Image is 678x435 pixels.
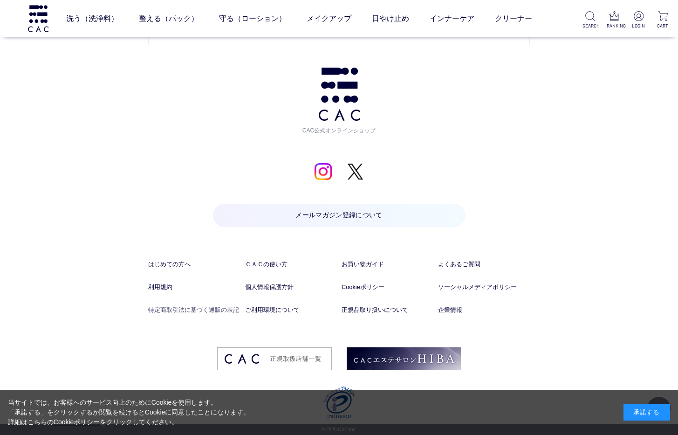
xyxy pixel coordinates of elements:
[148,260,240,269] a: はじめての方へ
[438,260,529,269] a: よくあるご質問
[631,22,646,29] p: LOGIN
[582,11,598,29] a: SEARCH
[300,68,379,135] a: CAC公式オンラインショップ
[66,6,118,32] a: 洗う（洗浄料）
[245,260,336,269] a: ＣＡＣの使い方
[342,283,433,291] a: Cookieポリシー
[300,121,379,135] span: CAC公式オンラインショップ
[631,11,646,29] a: LOGIN
[27,5,50,32] img: logo
[342,305,433,314] a: 正規品取り扱いについて
[219,6,286,32] a: 守る（ローション）
[582,22,598,29] p: SEARCH
[655,22,671,29] p: CART
[307,6,351,32] a: メイクアップ
[54,418,100,426] a: Cookieポリシー
[342,260,433,269] a: お買い物ガイド
[213,204,465,227] a: メールマガジン登録について
[347,347,461,370] img: footer_image02.png
[217,347,332,370] img: footer_image03.png
[438,305,529,314] a: 企業情報
[8,398,250,427] div: 当サイトでは、お客様へのサービス向上のためにCookieを使用します。 「承諾する」をクリックするか閲覧を続けるとCookieに同意したことになります。 詳細はこちらの をクリックしてください。
[372,6,409,32] a: 日やけ止め
[148,283,240,291] a: 利用規約
[245,305,336,314] a: ご利用環境について
[430,6,474,32] a: インナーケア
[139,6,199,32] a: 整える（パック）
[623,404,670,421] div: 承諾する
[438,283,529,291] a: ソーシャルメディアポリシー
[245,283,336,291] a: 個人情報保護方針
[148,305,240,314] a: 特定商取引法に基づく通販の表記
[655,11,671,29] a: CART
[607,22,622,29] p: RANKING
[495,6,532,32] a: クリーナー
[607,11,622,29] a: RANKING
